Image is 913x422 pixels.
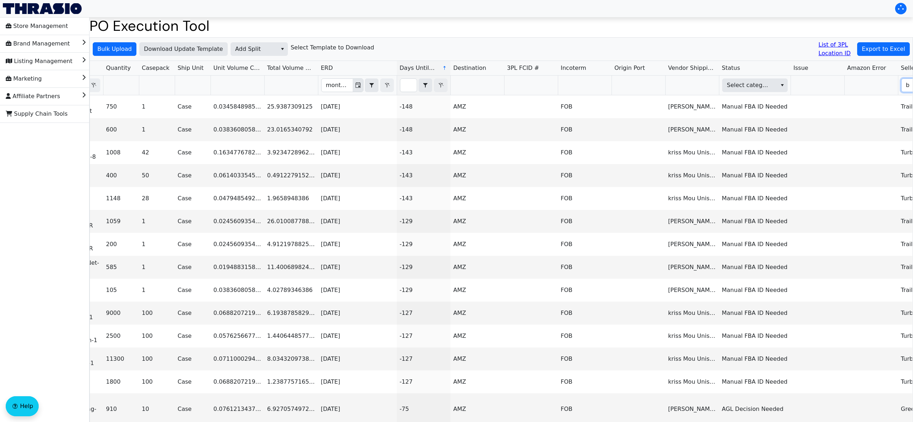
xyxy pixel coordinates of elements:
[397,370,450,393] td: -127
[397,256,450,279] td: -129
[103,370,139,393] td: 1800
[211,210,264,233] td: 0.02456093545609536
[665,325,719,347] td: kriss Mou Unishine ([GEOGRAPHIC_DATA]) Industrial Co., Ltd. [STREET_ADDRESS]
[722,64,740,72] span: Status
[211,302,264,325] td: 0.068820721955055
[175,141,211,164] td: Case
[665,370,719,393] td: kriss Mou Unishine ([GEOGRAPHIC_DATA]) Industrial Co., Ltd. [STREET_ADDRESS]
[558,279,612,302] td: FOB
[450,95,504,118] td: AMZ
[6,56,72,67] span: Listing Management
[400,64,436,72] span: Days Until ERD
[175,256,211,279] td: Case
[397,95,450,118] td: -148
[264,187,318,210] td: 1.9658948386
[318,347,397,370] td: [DATE]
[719,164,791,187] td: Manual FBA ID Needed
[318,187,397,210] td: [DATE]
[175,95,211,118] td: Case
[400,79,417,92] input: Filter
[558,256,612,279] td: FOB
[397,347,450,370] td: -127
[144,45,223,53] span: Download Update Template
[6,20,68,32] span: Store Management
[106,64,131,72] span: Quantity
[142,64,169,72] span: Casepack
[264,95,318,118] td: 25.9387309125
[397,325,450,347] td: -127
[103,164,139,187] td: 400
[93,42,136,56] button: Bulk Upload
[178,64,204,72] span: Ship Unit
[103,347,139,370] td: 11300
[139,187,175,210] td: 28
[719,141,791,164] td: Manual FBA ID Needed
[211,118,264,141] td: 0.03836080585888
[450,164,504,187] td: AMZ
[397,118,450,141] td: -148
[397,187,450,210] td: -143
[719,95,791,118] td: Manual FBA ID Needed
[277,43,288,56] button: select
[211,95,264,118] td: 0.034584898572
[175,325,211,347] td: Case
[727,81,771,90] span: Select category
[175,164,211,187] td: Case
[175,279,211,302] td: Case
[397,279,450,302] td: -129
[97,45,132,53] span: Bulk Upload
[318,256,397,279] td: [DATE]
[318,164,397,187] td: [DATE]
[103,187,139,210] td: 1148
[139,118,175,141] td: 1
[507,64,539,72] span: 3PL FCID #
[6,73,42,85] span: Marketing
[139,256,175,279] td: 1
[397,164,450,187] td: -143
[558,302,612,325] td: FOB
[665,95,719,118] td: [PERSON_NAME] [PHONE_NUMBER] [GEOGRAPHIC_DATA] Sheng - ZJ 321000 [GEOGRAPHIC_DATA]
[450,256,504,279] td: AMZ
[397,233,450,256] td: -129
[818,40,854,58] a: List of 3PL Location ID
[561,64,586,72] span: Incoterm
[719,347,791,370] td: Manual FBA ID Needed
[139,95,175,118] td: 1
[847,64,886,72] span: Amazon Error
[419,78,432,92] span: Choose Operator
[103,279,139,302] td: 105
[103,256,139,279] td: 585
[139,210,175,233] td: 1
[291,44,374,51] h6: Select Template to Download
[558,370,612,393] td: FOB
[318,302,397,325] td: [DATE]
[719,187,791,210] td: Manual FBA ID Needed
[90,17,913,34] h1: PO Execution Tool
[211,347,264,370] td: 0.07110002941256
[103,118,139,141] td: 600
[103,233,139,256] td: 200
[264,210,318,233] td: 26.010087788265334
[318,141,397,164] td: [DATE]
[139,279,175,302] td: 1
[665,279,719,302] td: [PERSON_NAME] [PHONE_NUMBER] [GEOGRAPHIC_DATA] Sheng - ZJ 321000 [GEOGRAPHIC_DATA]
[558,347,612,370] td: FOB
[665,187,719,210] td: kriss Mou Unishine ([GEOGRAPHIC_DATA]) Industrial Co., Ltd. [STREET_ADDRESS]
[793,64,808,72] span: Issue
[719,210,791,233] td: Manual FBA ID Needed
[719,370,791,393] td: Manual FBA ID Needed
[719,279,791,302] td: Manual FBA ID Needed
[211,164,264,187] td: 0.06140335450710989
[857,42,910,56] button: Export to Excel
[103,210,139,233] td: 1059
[719,302,791,325] td: Manual FBA ID Needed
[264,141,318,164] td: 3.923472896208
[665,210,719,233] td: [PERSON_NAME] [PHONE_NUMBER] [GEOGRAPHIC_DATA] Sheng - ZJ 321000 [GEOGRAPHIC_DATA]
[322,79,353,92] input: Filter
[139,325,175,347] td: 100
[450,233,504,256] td: AMZ
[175,347,211,370] td: Case
[103,302,139,325] td: 9000
[450,325,504,347] td: AMZ
[665,164,719,187] td: kriss Mou Unishine ([GEOGRAPHIC_DATA]) Industrial Co., Ltd. [STREET_ADDRESS]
